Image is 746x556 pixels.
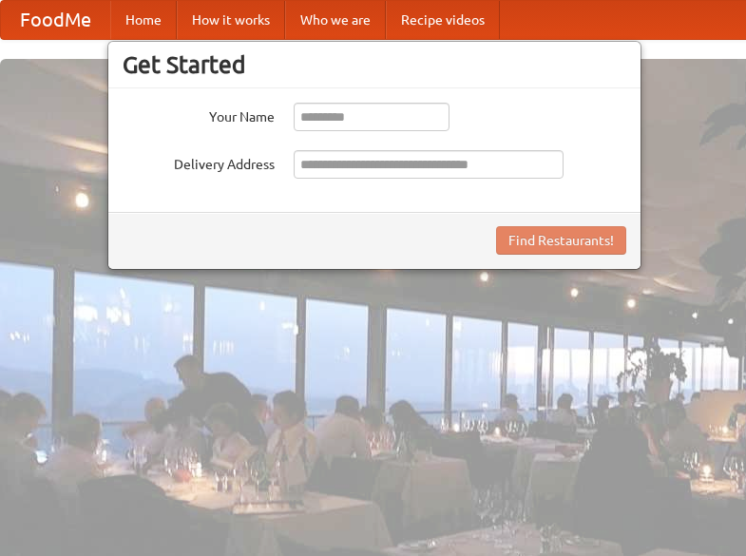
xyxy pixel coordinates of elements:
[110,1,177,39] a: Home
[123,103,275,126] label: Your Name
[496,226,626,255] button: Find Restaurants!
[1,1,110,39] a: FoodMe
[386,1,500,39] a: Recipe videos
[123,150,275,174] label: Delivery Address
[177,1,285,39] a: How it works
[285,1,386,39] a: Who we are
[123,50,626,79] h3: Get Started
